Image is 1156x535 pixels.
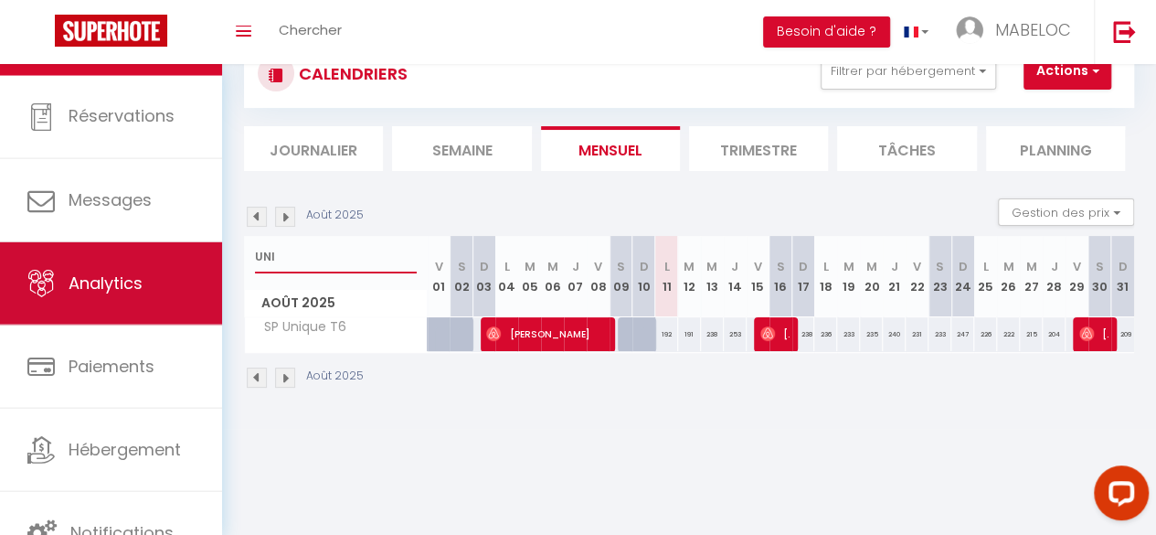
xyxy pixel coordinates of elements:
[678,236,701,317] th: 12
[689,126,828,171] li: Trimestre
[306,368,364,385] p: Août 2025
[1088,236,1111,317] th: 30
[1020,317,1043,351] div: 215
[843,258,854,275] abbr: M
[951,236,974,317] th: 24
[1111,317,1134,351] div: 209
[1113,20,1136,43] img: logout
[928,236,951,317] th: 23
[678,317,701,351] div: 191
[1002,258,1013,275] abbr: M
[860,236,883,317] th: 20
[997,236,1020,317] th: 26
[986,126,1125,171] li: Planning
[936,258,944,275] abbr: S
[731,258,738,275] abbr: J
[294,53,408,94] h3: CALENDRIERS
[1043,236,1066,317] th: 28
[928,317,951,351] div: 233
[974,317,997,351] div: 226
[617,258,625,275] abbr: S
[518,236,541,317] th: 05
[480,258,489,275] abbr: D
[837,317,860,351] div: 233
[541,236,564,317] th: 06
[814,317,837,351] div: 236
[724,236,747,317] th: 14
[428,236,451,317] th: 01
[760,316,790,351] span: [PERSON_NAME]
[982,258,988,275] abbr: L
[724,317,747,351] div: 253
[450,236,472,317] th: 02
[655,317,678,351] div: 192
[69,105,175,128] span: Réservations
[821,53,996,90] button: Filtrer par hébergement
[1079,458,1156,535] iframe: LiveChat chat widget
[457,258,465,275] abbr: S
[754,258,762,275] abbr: V
[1111,236,1134,317] th: 31
[997,317,1020,351] div: 222
[959,258,968,275] abbr: D
[1025,258,1036,275] abbr: M
[69,438,181,461] span: Hébergement
[1096,258,1104,275] abbr: S
[244,126,383,171] li: Journalier
[541,126,680,171] li: Mensuel
[814,236,837,317] th: 18
[69,272,143,294] span: Analytics
[610,236,632,317] th: 09
[547,258,558,275] abbr: M
[769,236,792,317] th: 16
[663,258,669,275] abbr: L
[1066,236,1088,317] th: 29
[747,236,769,317] th: 15
[998,198,1134,226] button: Gestion des prix
[706,258,717,275] abbr: M
[792,236,815,317] th: 17
[632,236,655,317] th: 10
[434,258,442,275] abbr: V
[495,236,518,317] th: 04
[906,317,928,351] div: 231
[655,236,678,317] th: 11
[823,258,829,275] abbr: L
[594,258,602,275] abbr: V
[55,15,167,47] img: Super Booking
[777,258,785,275] abbr: S
[866,258,877,275] abbr: M
[472,236,495,317] th: 03
[891,258,898,275] abbr: J
[587,236,610,317] th: 08
[951,317,974,351] div: 247
[763,16,890,48] button: Besoin d'aide ?
[248,317,351,337] span: SP Unique T6
[525,258,536,275] abbr: M
[913,258,921,275] abbr: V
[995,18,1071,41] span: MABELOC
[245,290,427,316] span: Août 2025
[1050,258,1057,275] abbr: J
[1023,53,1111,90] button: Actions
[701,317,724,351] div: 238
[906,236,928,317] th: 22
[564,236,587,317] th: 07
[572,258,579,275] abbr: J
[792,317,815,351] div: 238
[69,355,154,378] span: Paiements
[684,258,695,275] abbr: M
[974,236,997,317] th: 25
[956,16,983,44] img: ...
[504,258,510,275] abbr: L
[279,20,342,39] span: Chercher
[883,236,906,317] th: 21
[1020,236,1043,317] th: 27
[69,188,152,211] span: Messages
[837,126,976,171] li: Tâches
[1073,258,1081,275] abbr: V
[486,316,603,351] span: [PERSON_NAME]
[1079,316,1108,351] span: [PERSON_NAME]
[1043,317,1066,351] div: 204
